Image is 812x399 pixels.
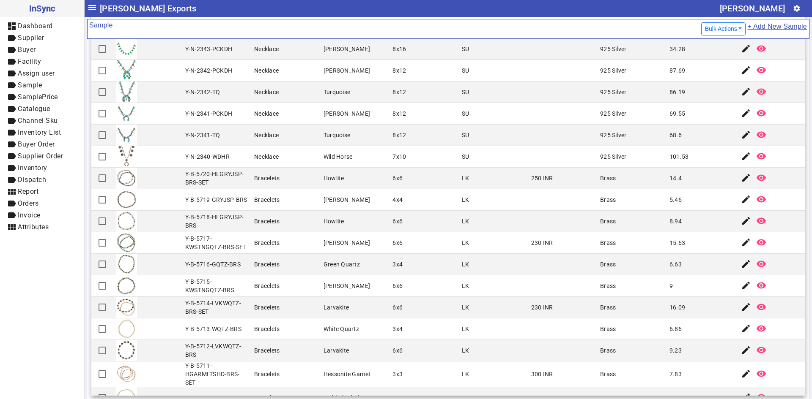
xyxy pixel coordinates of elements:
[18,223,49,231] span: Attributes
[254,370,280,378] div: Bracelets
[324,303,349,312] div: Larvakite
[254,303,280,312] div: Bracelets
[720,2,785,15] div: [PERSON_NAME]
[116,189,137,210] img: 210de55a-6af4-49fe-861d-18caef6475db
[18,128,61,136] span: Inventory List
[18,117,58,125] span: Channel Sku
[600,66,627,75] div: 925 Silver
[254,346,280,355] div: Bracelets
[462,370,469,378] div: LK
[185,131,220,139] div: Y-N-2341-TQ
[254,282,280,290] div: Bracelets
[669,174,682,182] div: 14.4
[741,280,751,290] mat-icon: edit
[324,131,350,139] div: Turquoise
[87,3,97,13] mat-icon: menu
[756,216,766,226] mat-icon: remove_red_eye
[741,302,751,312] mat-icon: edit
[756,65,766,75] mat-icon: remove_red_eye
[669,370,682,378] div: 7.83
[756,130,766,140] mat-icon: remove_red_eye
[462,45,469,53] div: SU
[600,174,616,182] div: Brass
[324,346,349,355] div: Larvakite
[531,239,553,247] div: 230 INR
[669,260,682,269] div: 6.63
[462,88,469,96] div: SU
[669,282,673,290] div: 9
[669,303,685,312] div: 16.09
[462,174,469,182] div: LK
[254,260,280,269] div: Bracelets
[462,325,469,333] div: LK
[392,282,403,290] div: 6x6
[747,21,807,37] a: + Add New Sample
[7,222,17,232] mat-icon: view_module
[392,109,406,118] div: 8x12
[756,43,766,54] mat-icon: remove_red_eye
[324,152,353,161] div: Wild Horse
[392,45,406,53] div: 8x16
[324,370,371,378] div: Hessonite Garnet
[18,34,44,42] span: Supplier
[392,325,403,333] div: 3x4
[741,216,751,226] mat-icon: edit
[600,131,627,139] div: 925 Silver
[18,140,55,148] span: Buyer Order
[741,43,751,54] mat-icon: edit
[185,152,230,161] div: Y-N-2340-WDHR
[18,152,63,160] span: Supplier Order
[756,237,766,247] mat-icon: remove_red_eye
[600,152,627,161] div: 925 Silver
[185,88,220,96] div: Y-N-2342-TQ
[185,195,247,204] div: Y-B-5719-GRYJSP-BRS
[7,80,17,90] mat-icon: label
[254,174,280,182] div: Bracelets
[185,342,250,359] div: Y-B-5712-LVKWQTZ-BRS
[392,217,403,225] div: 6x6
[462,217,469,225] div: LK
[185,109,233,118] div: Y-N-2341-PCKDH
[462,109,469,118] div: SU
[7,33,17,43] mat-icon: label
[254,88,279,96] div: Necklace
[741,65,751,75] mat-icon: edit
[254,239,280,247] div: Bracelets
[18,46,36,54] span: Buyer
[462,131,469,139] div: SU
[531,174,553,182] div: 250 INR
[669,325,682,333] div: 6.86
[462,303,469,312] div: LK
[741,259,751,269] mat-icon: edit
[462,260,469,269] div: LK
[185,260,241,269] div: Y-B-5716-GQTZ-BRS
[254,195,280,204] div: Bracelets
[741,237,751,247] mat-icon: edit
[741,345,751,355] mat-icon: edit
[756,280,766,290] mat-icon: remove_red_eye
[756,173,766,183] mat-icon: remove_red_eye
[185,66,233,75] div: Y-N-2342-PCKDH
[669,109,685,118] div: 69.55
[116,318,137,339] img: 2a46006c-23a7-430c-a4c9-eee71dbbb931
[600,109,627,118] div: 925 Silver
[756,108,766,118] mat-icon: remove_red_eye
[7,104,17,114] mat-icon: label
[7,139,17,149] mat-icon: label
[462,346,469,355] div: LK
[18,211,41,219] span: Invoice
[600,239,616,247] div: Brass
[741,173,751,183] mat-icon: edit
[600,195,616,204] div: Brass
[462,152,469,161] div: SU
[18,22,53,30] span: Dashboard
[18,93,58,101] span: SamplePrice
[324,260,360,269] div: Green Quartz
[324,325,359,333] div: White Quartz
[185,361,250,387] div: Y-B-5711-HGARMLTSHD-BRS-SET
[7,187,17,197] mat-icon: view_module
[254,152,279,161] div: Necklace
[392,346,403,355] div: 6x6
[600,346,616,355] div: Brass
[7,198,17,209] mat-icon: label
